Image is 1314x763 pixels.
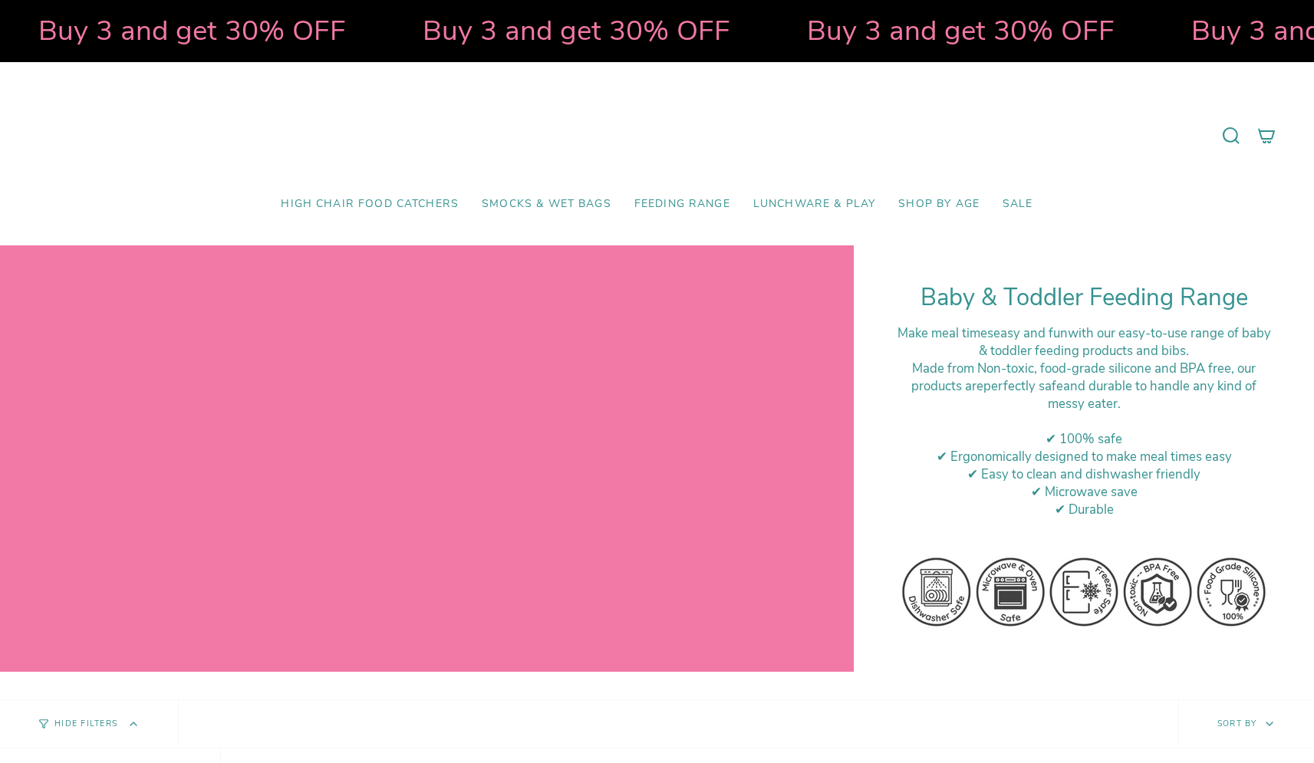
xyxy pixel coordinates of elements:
[525,85,789,186] a: Mumma’s Little Helpers
[898,198,980,211] span: Shop by Age
[991,186,1045,222] a: SALE
[482,198,611,211] span: Smocks & Wet Bags
[421,12,729,50] strong: Buy 3 and get 30% OFF
[911,360,1256,413] span: ade from Non-toxic, food-grade silicone and BPA free, our products are and durable to handle any ...
[892,501,1276,518] div: ✔ Durable
[1003,198,1033,211] span: SALE
[54,720,117,728] span: Hide Filters
[742,186,887,222] a: Lunchware & Play
[892,448,1276,465] div: ✔ Ergonomically designed to make meal times easy
[470,186,623,222] a: Smocks & Wet Bags
[892,324,1276,360] div: Make meal times with our easy-to-use range of baby & toddler feeding products and bibs.
[983,377,1063,395] strong: perfectly safe
[269,186,470,222] a: High Chair Food Catchers
[1178,700,1314,748] button: Sort by
[281,198,459,211] span: High Chair Food Catchers
[892,360,1276,413] div: M
[805,12,1113,50] strong: Buy 3 and get 30% OFF
[892,430,1276,448] div: ✔ 100% safe
[892,465,1276,483] div: ✔ Easy to clean and dishwasher friendly
[753,198,875,211] span: Lunchware & Play
[892,284,1276,312] h1: Baby & Toddler Feeding Range
[887,186,991,222] a: Shop by Age
[1217,718,1257,729] span: Sort by
[634,198,730,211] span: Feeding Range
[993,324,1068,342] strong: easy and fun
[623,186,742,222] a: Feeding Range
[1031,483,1138,501] span: ✔ Microwave save
[37,12,344,50] strong: Buy 3 and get 30% OFF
